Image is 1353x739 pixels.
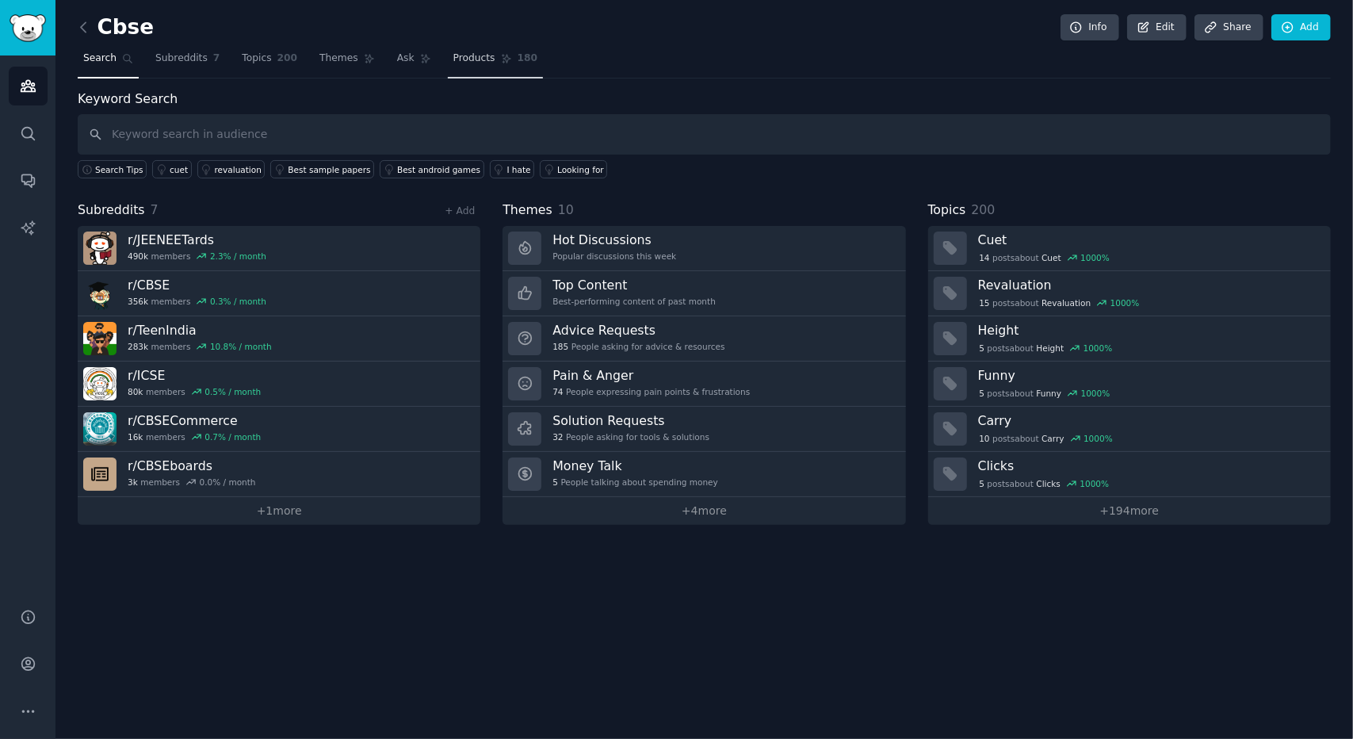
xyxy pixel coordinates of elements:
[503,497,905,525] a: +4more
[552,232,676,248] h3: Hot Discussions
[1080,478,1110,489] div: 1000 %
[83,322,117,355] img: TeenIndia
[83,232,117,265] img: JEENEETards
[397,52,415,66] span: Ask
[128,277,266,293] h3: r/ CBSE
[978,322,1320,339] h3: Height
[978,232,1320,248] h3: Cuet
[978,251,1111,265] div: post s about
[928,226,1331,271] a: Cuet14postsaboutCuet1000%
[503,362,905,407] a: Pain & Anger74People expressing pain points & frustrations
[557,164,604,175] div: Looking for
[78,452,480,497] a: r/CBSEboards3kmembers0.0% / month
[78,226,480,271] a: r/JEENEETards490kmembers2.3% / month
[1037,388,1062,399] span: Funny
[978,458,1320,474] h3: Clicks
[210,251,266,262] div: 2.3 % / month
[128,458,256,474] h3: r/ CBSEboards
[448,46,543,78] a: Products180
[971,202,995,217] span: 200
[978,367,1320,384] h3: Funny
[270,160,374,178] a: Best sample papers
[204,431,261,442] div: 0.7 % / month
[151,202,159,217] span: 7
[78,46,139,78] a: Search
[1081,388,1110,399] div: 1000 %
[503,271,905,316] a: Top ContentBest-performing content of past month
[552,322,724,339] h3: Advice Requests
[978,412,1320,429] h3: Carry
[83,458,117,491] img: CBSEboards
[979,297,989,308] span: 15
[507,164,531,175] div: I hate
[552,477,558,488] span: 5
[552,341,724,352] div: People asking for advice & resources
[1271,14,1331,41] a: Add
[128,251,266,262] div: members
[128,477,256,488] div: members
[242,52,271,66] span: Topics
[83,52,117,66] span: Search
[128,431,261,442] div: members
[1042,252,1061,263] span: Cuet
[445,205,475,216] a: + Add
[128,386,143,397] span: 80k
[210,296,266,307] div: 0.3 % / month
[1084,433,1113,444] div: 1000 %
[78,160,147,178] button: Search Tips
[503,316,905,362] a: Advice Requests185People asking for advice & resources
[236,46,303,78] a: Topics200
[128,296,266,307] div: members
[78,407,480,452] a: r/CBSECommerce16kmembers0.7% / month
[552,277,716,293] h3: Top Content
[78,316,480,362] a: r/TeenIndia283kmembers10.8% / month
[392,46,437,78] a: Ask
[552,431,563,442] span: 32
[979,252,989,263] span: 14
[170,164,188,175] div: cuet
[928,316,1331,362] a: Height5postsaboutHeight1000%
[1084,343,1113,354] div: 1000 %
[397,164,480,175] div: Best android games
[978,341,1114,355] div: post s about
[197,160,266,178] a: revaluation
[552,251,676,262] div: Popular discussions this week
[1061,14,1119,41] a: Info
[128,341,272,352] div: members
[1037,343,1064,354] span: Height
[503,201,552,220] span: Themes
[552,386,563,397] span: 74
[978,277,1320,293] h3: Revaluation
[128,322,272,339] h3: r/ TeenIndia
[215,164,262,175] div: revaluation
[288,164,370,175] div: Best sample papers
[152,160,192,178] a: cuet
[978,296,1141,310] div: post s about
[128,431,143,442] span: 16k
[552,458,718,474] h3: Money Talk
[979,478,984,489] span: 5
[78,362,480,407] a: r/ICSE80kmembers0.5% / month
[204,386,261,397] div: 0.5 % / month
[978,386,1112,400] div: post s about
[552,412,709,429] h3: Solution Requests
[978,431,1114,446] div: post s about
[518,52,538,66] span: 180
[1042,297,1091,308] span: Revaluation
[78,15,154,40] h2: Cbse
[128,412,261,429] h3: r/ CBSECommerce
[552,477,718,488] div: People talking about spending money
[78,201,145,220] span: Subreddits
[380,160,484,178] a: Best android games
[552,367,750,384] h3: Pain & Anger
[83,277,117,310] img: CBSE
[503,226,905,271] a: Hot DiscussionsPopular discussions this week
[150,46,225,78] a: Subreddits7
[979,388,984,399] span: 5
[128,341,148,352] span: 283k
[10,14,46,42] img: GummySearch logo
[552,341,568,352] span: 185
[210,341,272,352] div: 10.8 % / month
[558,202,574,217] span: 10
[928,362,1331,407] a: Funny5postsaboutFunny1000%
